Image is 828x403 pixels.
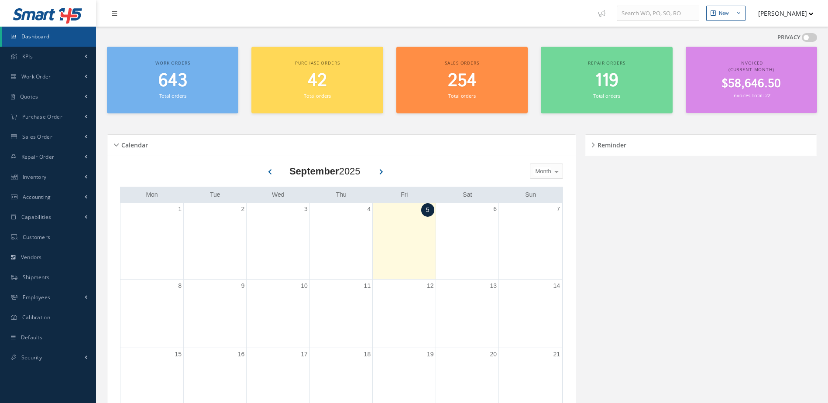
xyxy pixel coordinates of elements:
a: September 10, 2025 [299,280,309,292]
a: September 17, 2025 [299,348,309,361]
td: September 11, 2025 [309,279,372,348]
span: Invoiced [739,60,763,66]
span: Dashboard [21,33,50,40]
a: September 7, 2025 [555,203,562,215]
a: September 5, 2025 [421,203,434,217]
small: Invoices Total: 22 [732,92,770,99]
span: Inventory [23,173,47,181]
span: (Current Month) [728,66,774,72]
span: Vendors [21,253,42,261]
td: September 10, 2025 [247,279,309,348]
a: September 16, 2025 [236,348,247,361]
td: September 5, 2025 [373,203,436,280]
a: Invoiced (Current Month) $58,646.50 Invoices Total: 22 [686,47,817,113]
a: September 13, 2025 [488,280,498,292]
a: Sunday [523,189,538,200]
span: Sales Order [22,133,52,140]
div: 2025 [289,164,361,178]
button: [PERSON_NAME] [750,5,814,22]
h5: Calendar [119,139,148,149]
a: September 11, 2025 [362,280,373,292]
span: Month [533,167,551,176]
span: Sales orders [445,60,479,66]
a: Thursday [334,189,348,200]
span: Shipments [23,273,50,281]
span: Accounting [23,193,51,201]
td: September 3, 2025 [247,203,309,280]
a: September 20, 2025 [488,348,498,361]
td: September 9, 2025 [183,279,246,348]
a: September 15, 2025 [173,348,183,361]
label: PRIVACY [777,33,801,42]
span: Purchase Order [22,113,62,120]
a: September 19, 2025 [425,348,436,361]
span: Capabilities [21,213,52,221]
td: September 13, 2025 [436,279,498,348]
small: Total orders [448,92,475,99]
small: Total orders [159,92,186,99]
a: Tuesday [208,189,222,200]
a: Friday [399,189,409,200]
a: Dashboard [2,27,96,47]
a: Work orders 643 Total orders [107,47,238,113]
a: Monday [144,189,159,200]
td: September 8, 2025 [120,279,183,348]
a: September 18, 2025 [362,348,373,361]
a: September 2, 2025 [240,203,247,215]
a: Sales orders 254 Total orders [396,47,528,113]
span: 42 [308,68,327,93]
a: September 21, 2025 [551,348,562,361]
a: September 1, 2025 [176,203,183,215]
a: September 4, 2025 [365,203,372,215]
span: Repair Order [21,153,55,161]
a: September 6, 2025 [491,203,498,215]
a: Purchase orders 42 Total orders [251,47,383,113]
button: New [706,6,746,21]
span: Work Order [21,73,51,80]
td: September 7, 2025 [499,203,562,280]
td: September 1, 2025 [120,203,183,280]
span: Calibration [22,314,50,321]
span: $58,646.50 [721,75,781,92]
small: Total orders [593,92,620,99]
b: September [289,166,339,177]
a: Saturday [461,189,474,200]
span: Purchase orders [295,60,340,66]
a: Repair orders 119 Total orders [541,47,672,113]
span: 643 [158,68,187,93]
td: September 6, 2025 [436,203,498,280]
small: Total orders [304,92,331,99]
span: Quotes [20,93,38,100]
td: September 12, 2025 [373,279,436,348]
span: Work orders [155,60,190,66]
span: KPIs [22,53,33,60]
span: 119 [595,68,618,93]
h5: Reminder [595,139,626,149]
a: September 12, 2025 [425,280,436,292]
input: Search WO, PO, SO, RO [617,6,699,21]
span: Security [21,354,42,361]
span: 254 [448,68,477,93]
td: September 14, 2025 [499,279,562,348]
a: Wednesday [270,189,286,200]
span: Defaults [21,334,42,341]
a: September 14, 2025 [551,280,562,292]
span: Repair orders [588,60,625,66]
span: Customers [23,233,51,241]
div: New [719,10,729,17]
td: September 4, 2025 [309,203,372,280]
a: September 9, 2025 [240,280,247,292]
a: September 3, 2025 [302,203,309,215]
a: September 8, 2025 [176,280,183,292]
td: September 2, 2025 [183,203,246,280]
span: Employees [23,294,51,301]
